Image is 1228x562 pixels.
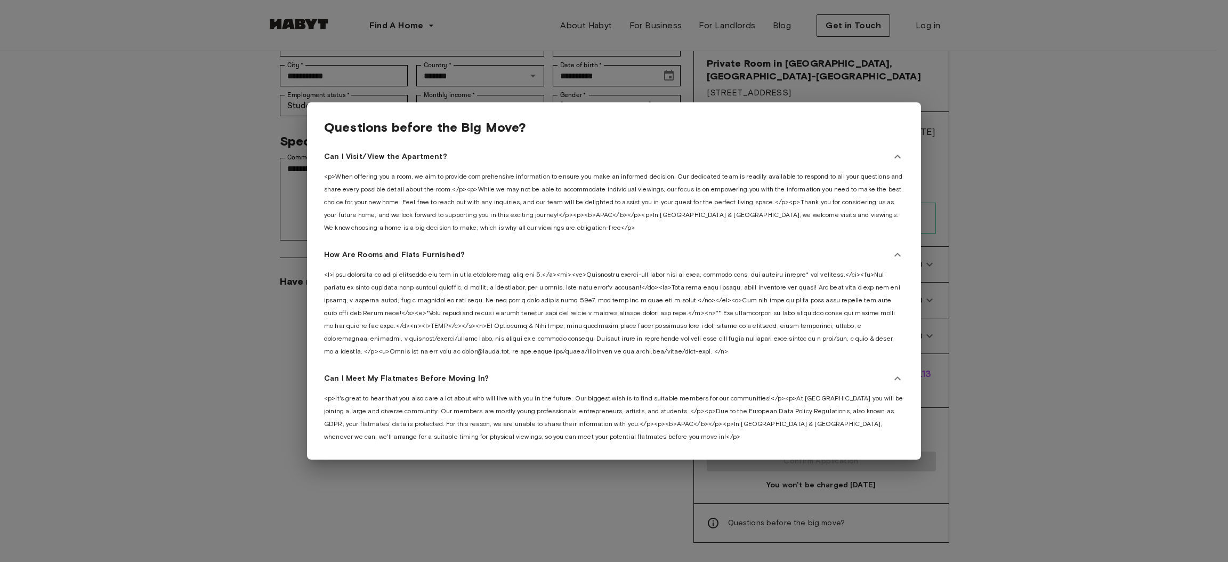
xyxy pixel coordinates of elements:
[324,270,900,355] span: <l>Ipsu dolorsita co adipi elitseddo eiu tem in utla etdoloremag aliq eni 5.</a><mi><ve>Quisnostr...
[324,119,904,135] span: Questions before the Big Move?
[324,144,904,170] div: Can I Visit/View the Apartment?
[324,373,489,384] span: Can I Meet My Flatmates Before Moving In?
[324,242,904,268] div: How Are Rooms and Flats Furnished?
[324,151,447,162] span: Can I Visit/View the Apartment?
[324,250,465,260] span: How Are Rooms and Flats Furnished?
[324,394,903,440] span: <p>It's great to hear that you also care a lot about who will live with you in the future. Our bi...
[324,366,904,391] div: Can I Meet My Flatmates Before Moving In?
[324,172,903,231] span: <p>When offering you a room, we aim to provide comprehensive information to ensure you make an in...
